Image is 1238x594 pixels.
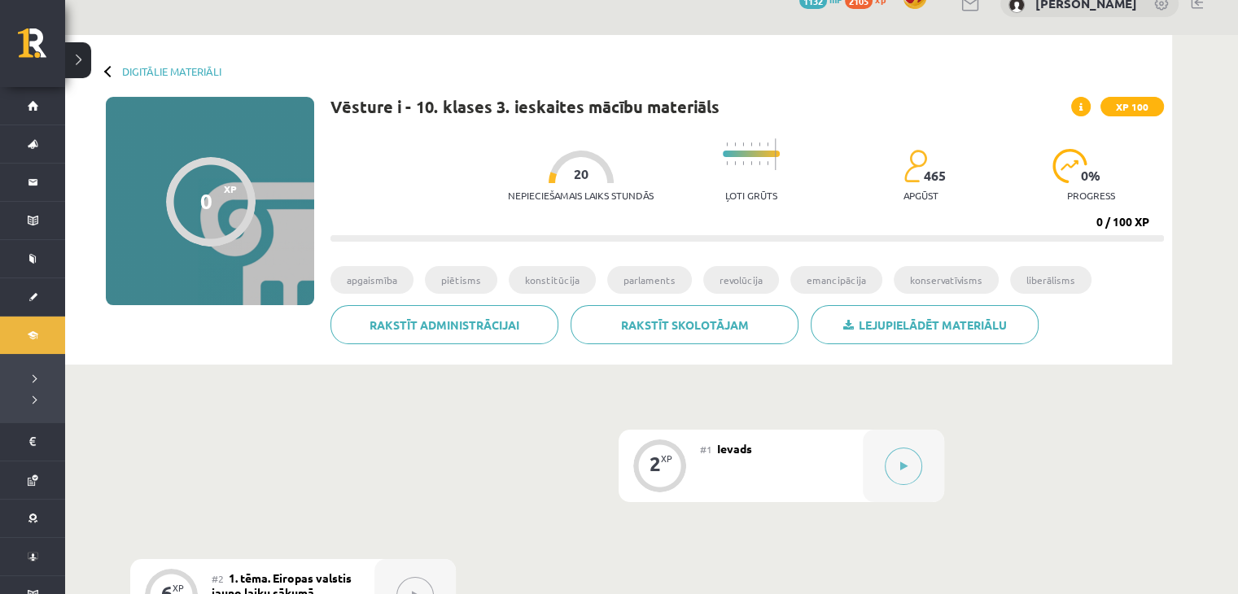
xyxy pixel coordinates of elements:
[650,456,661,471] div: 2
[759,142,760,146] img: icon-short-line-57e1e144782c952c97e751825c79c345078a6d821885a25fce030b3d8c18986b.svg
[508,190,654,201] p: Nepieciešamais laiks stundās
[717,441,752,456] span: Ievads
[742,161,744,165] img: icon-short-line-57e1e144782c952c97e751825c79c345078a6d821885a25fce030b3d8c18986b.svg
[122,65,221,77] a: Digitālie materiāli
[700,443,712,456] span: #1
[571,305,798,344] a: Rakstīt skolotājam
[509,266,596,294] li: konstitūcija
[1067,190,1115,201] p: progress
[212,572,224,585] span: #2
[726,142,728,146] img: icon-short-line-57e1e144782c952c97e751825c79c345078a6d821885a25fce030b3d8c18986b.svg
[759,161,760,165] img: icon-short-line-57e1e144782c952c97e751825c79c345078a6d821885a25fce030b3d8c18986b.svg
[742,142,744,146] img: icon-short-line-57e1e144782c952c97e751825c79c345078a6d821885a25fce030b3d8c18986b.svg
[903,149,927,183] img: students-c634bb4e5e11cddfef0936a35e636f08e4e9abd3cc4e673bd6f9a4125e45ecb1.svg
[330,305,558,344] a: Rakstīt administrācijai
[330,97,720,116] h1: Vēsture i - 10. klases 3. ieskaites mācību materiāls
[574,167,588,181] span: 20
[734,142,736,146] img: icon-short-line-57e1e144782c952c97e751825c79c345078a6d821885a25fce030b3d8c18986b.svg
[1100,97,1164,116] span: XP 100
[734,161,736,165] img: icon-short-line-57e1e144782c952c97e751825c79c345078a6d821885a25fce030b3d8c18986b.svg
[607,266,692,294] li: parlaments
[18,28,65,69] a: Rīgas 1. Tālmācības vidusskola
[775,138,776,170] img: icon-long-line-d9ea69661e0d244f92f715978eff75569469978d946b2353a9bb055b3ed8787d.svg
[224,183,237,194] span: XP
[750,161,752,165] img: icon-short-line-57e1e144782c952c97e751825c79c345078a6d821885a25fce030b3d8c18986b.svg
[425,266,497,294] li: piētisms
[173,583,184,592] div: XP
[767,161,768,165] img: icon-short-line-57e1e144782c952c97e751825c79c345078a6d821885a25fce030b3d8c18986b.svg
[811,305,1039,344] a: Lejupielādēt materiālu
[924,168,946,183] span: 465
[790,266,882,294] li: emancipācija
[767,142,768,146] img: icon-short-line-57e1e144782c952c97e751825c79c345078a6d821885a25fce030b3d8c18986b.svg
[1052,149,1087,183] img: icon-progress-161ccf0a02000e728c5f80fcf4c31c7af3da0e1684b2b1d7c360e028c24a22f1.svg
[1010,266,1091,294] li: liberālisms
[703,266,779,294] li: revolūcija
[726,161,728,165] img: icon-short-line-57e1e144782c952c97e751825c79c345078a6d821885a25fce030b3d8c18986b.svg
[1081,168,1101,183] span: 0 %
[330,266,413,294] li: apgaismība
[750,142,752,146] img: icon-short-line-57e1e144782c952c97e751825c79c345078a6d821885a25fce030b3d8c18986b.svg
[661,454,672,463] div: XP
[894,266,999,294] li: konservatīvisms
[725,190,777,201] p: Ļoti grūts
[200,189,212,213] div: 0
[903,190,938,201] p: apgūst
